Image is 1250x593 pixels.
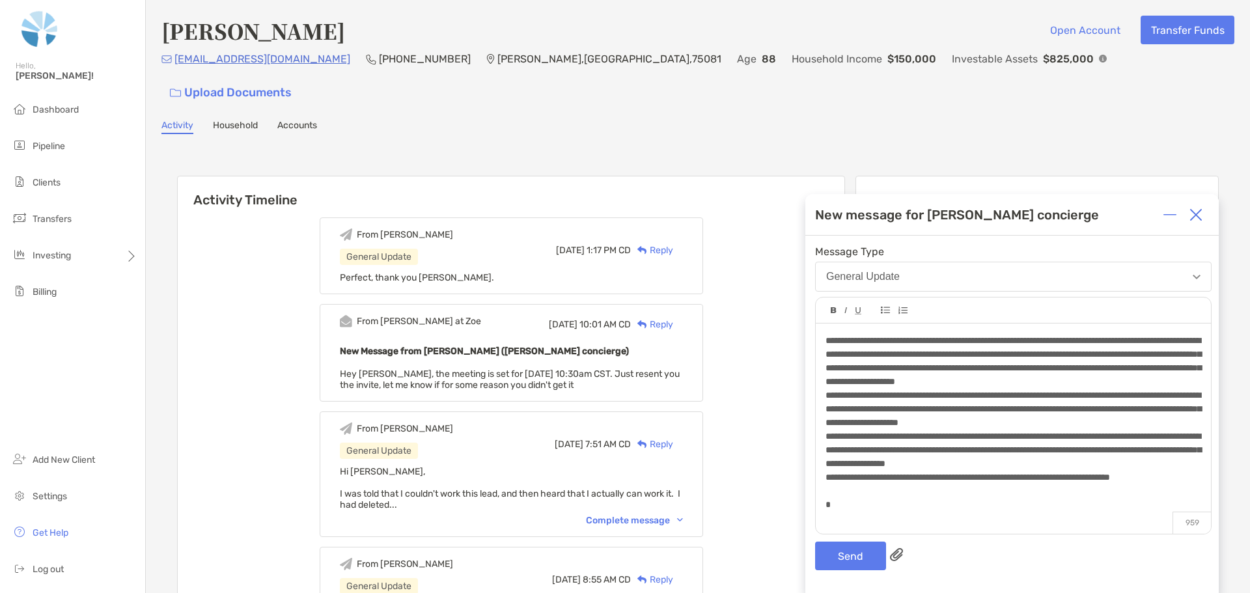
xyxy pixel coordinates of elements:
span: Dashboard [33,104,79,115]
span: Billing [33,286,57,297]
p: Investable Assets [952,51,1038,67]
div: Complete message [586,515,683,526]
a: Accounts [277,120,317,134]
img: Editor control icon [855,307,861,314]
p: $150,000 [887,51,936,67]
span: Settings [33,491,67,502]
div: From [PERSON_NAME] at Zoe [357,316,481,327]
button: Transfer Funds [1141,16,1234,44]
img: add_new_client icon [12,451,27,467]
img: Reply icon [637,320,647,329]
span: Hey [PERSON_NAME], the meeting is set for [DATE] 10:30am CST. Just resent you the invite, let me ... [340,368,680,391]
span: [DATE] [556,245,585,256]
p: 88 [762,51,776,67]
div: New message for [PERSON_NAME] concierge [815,207,1099,223]
img: Reply icon [637,440,647,448]
p: Meeting Details [867,192,1208,208]
p: $825,000 [1043,51,1094,67]
img: Close [1189,208,1202,221]
div: Reply [631,318,673,331]
img: Event icon [340,315,352,327]
p: 959 [1173,512,1211,534]
div: General Update [340,249,418,265]
div: Reply [631,437,673,451]
img: dashboard icon [12,101,27,117]
span: [DATE] [552,574,581,585]
h4: [PERSON_NAME] [161,16,345,46]
b: New Message from [PERSON_NAME] ([PERSON_NAME] concierge) [340,346,629,357]
p: Household Income [792,51,882,67]
div: From [PERSON_NAME] [357,229,453,240]
div: From [PERSON_NAME] [357,559,453,570]
img: Reply icon [637,575,647,584]
p: [EMAIL_ADDRESS][DOMAIN_NAME] [174,51,350,67]
span: Hi [PERSON_NAME], I was told that I couldn't work this lead, and then heard that I actually can w... [340,466,680,510]
img: Expand or collapse [1163,208,1176,221]
img: Editor control icon [881,307,890,314]
img: get-help icon [12,524,27,540]
img: investing icon [12,247,27,262]
img: Event icon [340,228,352,241]
div: From [PERSON_NAME] [357,423,453,434]
img: Chevron icon [677,518,683,522]
img: Location Icon [486,54,495,64]
img: pipeline icon [12,137,27,153]
img: Editor control icon [844,307,847,314]
img: Email Icon [161,55,172,63]
img: Editor control icon [898,307,908,314]
img: Zoe Logo [16,5,64,52]
span: [DATE] [555,439,583,450]
h6: Activity Timeline [178,176,844,208]
a: Upload Documents [161,79,300,107]
a: Household [213,120,258,134]
span: Clients [33,177,61,188]
span: 7:51 AM CD [585,439,631,450]
div: General Update [826,271,900,283]
img: logout icon [12,560,27,576]
img: paperclip attachments [890,548,903,561]
div: Reply [631,573,673,586]
p: [PHONE_NUMBER] [379,51,471,67]
img: Phone Icon [366,54,376,64]
img: clients icon [12,174,27,189]
p: Age [737,51,757,67]
img: Open dropdown arrow [1193,275,1201,279]
img: settings icon [12,488,27,503]
img: Event icon [340,422,352,435]
button: General Update [815,262,1212,292]
span: Message Type [815,245,1212,258]
img: billing icon [12,283,27,299]
a: Activity [161,120,193,134]
img: Editor control icon [831,307,837,314]
img: Info Icon [1099,55,1107,62]
span: [PERSON_NAME]! [16,70,137,81]
span: Log out [33,564,64,575]
button: Send [815,542,886,570]
button: Open Account [1040,16,1130,44]
div: Reply [631,243,673,257]
span: Add New Client [33,454,95,465]
span: Investing [33,250,71,261]
img: transfers icon [12,210,27,226]
span: Pipeline [33,141,65,152]
span: Get Help [33,527,68,538]
span: Transfers [33,214,72,225]
div: General Update [340,443,418,459]
img: Reply icon [637,246,647,255]
span: 8:55 AM CD [583,574,631,585]
span: 10:01 AM CD [579,319,631,330]
p: [PERSON_NAME] , [GEOGRAPHIC_DATA] , 75081 [497,51,721,67]
span: Perfect, thank you [PERSON_NAME]. [340,272,494,283]
img: button icon [170,89,181,98]
img: Event icon [340,558,352,570]
span: 1:17 PM CD [587,245,631,256]
span: [DATE] [549,319,577,330]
